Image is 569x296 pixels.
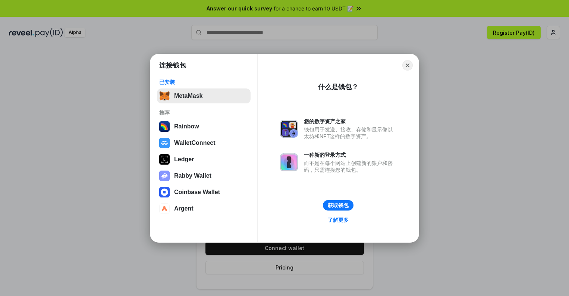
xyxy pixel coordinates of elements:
div: 而不是在每个网站上创建新的账户和密码，只需连接您的钱包。 [304,160,396,173]
img: svg+xml,%3Csvg%20xmlns%3D%22http%3A%2F%2Fwww.w3.org%2F2000%2Fsvg%22%20width%3D%2228%22%20height%3... [159,154,170,165]
button: 获取钱包 [323,200,353,211]
div: Rabby Wallet [174,172,211,179]
button: Close [402,60,413,71]
div: Rainbow [174,123,199,130]
div: Argent [174,205,194,212]
div: 什么是钱包？ [318,82,358,91]
button: WalletConnect [157,135,251,150]
button: Ledger [157,152,251,167]
div: 已安装 [159,79,248,85]
div: Coinbase Wallet [174,189,220,196]
img: svg+xml,%3Csvg%20fill%3D%22none%22%20height%3D%2233%22%20viewBox%3D%220%200%2035%2033%22%20width%... [159,91,170,101]
button: Rabby Wallet [157,168,251,183]
div: 一种新的登录方式 [304,152,396,158]
div: Ledger [174,156,194,163]
img: svg+xml,%3Csvg%20width%3D%2228%22%20height%3D%2228%22%20viewBox%3D%220%200%2028%2028%22%20fill%3D... [159,138,170,148]
a: 了解更多 [323,215,353,225]
div: 获取钱包 [328,202,349,209]
button: Rainbow [157,119,251,134]
img: svg+xml,%3Csvg%20xmlns%3D%22http%3A%2F%2Fwww.w3.org%2F2000%2Fsvg%22%20fill%3D%22none%22%20viewBox... [280,153,298,171]
h1: 连接钱包 [159,61,186,70]
img: svg+xml,%3Csvg%20width%3D%2228%22%20height%3D%2228%22%20viewBox%3D%220%200%2028%2028%22%20fill%3D... [159,203,170,214]
div: 推荐 [159,109,248,116]
div: MetaMask [174,93,202,99]
div: WalletConnect [174,140,216,146]
img: svg+xml,%3Csvg%20width%3D%22120%22%20height%3D%22120%22%20viewBox%3D%220%200%20120%20120%22%20fil... [159,121,170,132]
button: MetaMask [157,88,251,103]
img: svg+xml,%3Csvg%20xmlns%3D%22http%3A%2F%2Fwww.w3.org%2F2000%2Fsvg%22%20fill%3D%22none%22%20viewBox... [280,120,298,138]
img: svg+xml,%3Csvg%20xmlns%3D%22http%3A%2F%2Fwww.w3.org%2F2000%2Fsvg%22%20fill%3D%22none%22%20viewBox... [159,171,170,181]
div: 您的数字资产之家 [304,118,396,125]
button: Coinbase Wallet [157,185,251,200]
div: 钱包用于发送、接收、存储和显示像以太坊和NFT这样的数字资产。 [304,126,396,140]
img: svg+xml,%3Csvg%20width%3D%2228%22%20height%3D%2228%22%20viewBox%3D%220%200%2028%2028%22%20fill%3D... [159,187,170,197]
button: Argent [157,201,251,216]
div: 了解更多 [328,216,349,223]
